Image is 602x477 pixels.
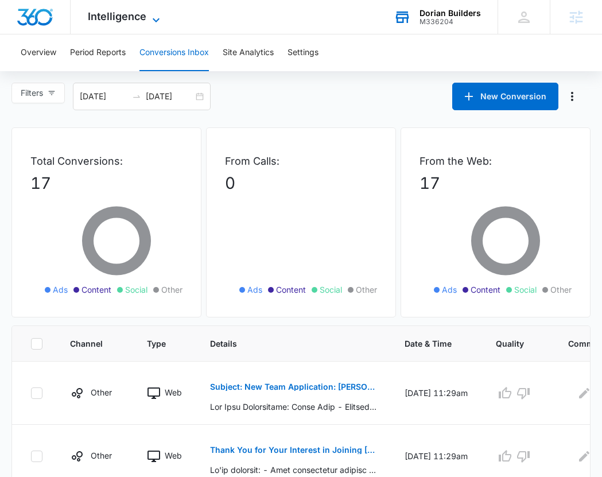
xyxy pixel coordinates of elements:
img: website_grey.svg [18,30,28,39]
p: From the Web: [420,153,572,169]
button: Settings [288,34,319,71]
span: Date & Time [405,338,452,350]
span: Other [550,284,572,296]
div: v 4.0.25 [32,18,56,28]
span: Other [356,284,377,296]
button: Site Analytics [223,34,274,71]
span: Ads [53,284,68,296]
p: Web [165,449,182,462]
td: [DATE] 11:29am [391,362,482,425]
p: 0 [225,171,377,195]
p: Other [91,449,112,462]
p: Lo'ip dolorsit: - Amet consectetur adipisc - elit://seddo.eius-tem-incidi.utl/e/dOloR43m2alIqUa3E... [210,464,377,476]
p: 17 [30,171,182,195]
p: Other [91,386,112,398]
button: Edit Comments [575,447,593,466]
span: to [132,92,141,101]
span: Social [514,284,537,296]
span: Content [276,284,306,296]
span: Channel [70,338,103,350]
input: Start date [80,90,127,103]
button: Period Reports [70,34,126,71]
span: Ads [442,284,457,296]
span: Filters [21,87,43,99]
img: tab_domain_overview_orange.svg [31,67,40,76]
input: End date [146,90,193,103]
div: account name [420,9,481,18]
span: Quality [496,338,524,350]
p: Total Conversions: [30,153,182,169]
p: Subject: New Team Application: [PERSON_NAME] - Seeking Employment [210,383,377,391]
span: Other [161,284,182,296]
span: Ads [247,284,262,296]
button: Filters [11,83,65,103]
span: Content [81,284,111,296]
img: logo_orange.svg [18,18,28,28]
button: Conversions Inbox [139,34,209,71]
button: Edit Comments [575,384,593,402]
button: Manage Numbers [563,87,581,106]
span: Intelligence [88,10,146,22]
p: From Calls: [225,153,377,169]
p: 17 [420,171,572,195]
p: Web [165,386,182,398]
span: Type [147,338,166,350]
p: Thank You for Your Interest in Joining [PERSON_NAME] Builders [210,446,377,454]
button: Thank You for Your Interest in Joining [PERSON_NAME] Builders [210,436,377,464]
span: Social [320,284,342,296]
img: tab_keywords_by_traffic_grey.svg [114,67,123,76]
span: Details [210,338,360,350]
div: Domain: [DOMAIN_NAME] [30,30,126,39]
p: Lor Ipsu Dolorsitame: Conse Adip - Elitsed Doeiusmodt, Incid Utlabore: , - Etdo: , - Magn Aliquae... [210,401,377,413]
div: Keywords by Traffic [127,68,193,75]
span: Social [125,284,147,296]
span: Content [471,284,500,296]
button: New Conversion [452,83,558,110]
span: swap-right [132,92,141,101]
div: Domain Overview [44,68,103,75]
button: Overview [21,34,56,71]
button: Subject: New Team Application: [PERSON_NAME] - Seeking Employment [210,373,377,401]
div: account id [420,18,481,26]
